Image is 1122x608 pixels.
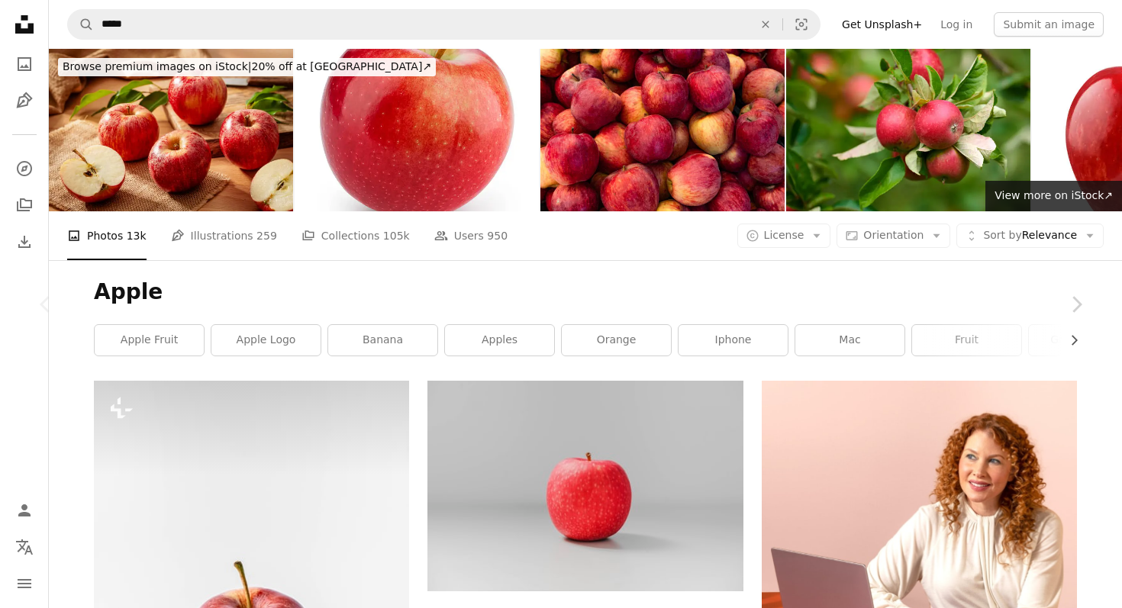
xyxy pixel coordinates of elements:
[737,224,831,248] button: License
[837,224,950,248] button: Orientation
[9,190,40,220] a: Collections
[985,181,1122,211] a: View more on iStock↗
[931,12,982,37] a: Log in
[764,229,804,241] span: License
[68,10,94,39] button: Search Unsplash
[49,49,445,85] a: Browse premium images on iStock|20% off at [GEOGRAPHIC_DATA]↗
[912,325,1021,355] a: fruit
[956,224,1104,248] button: Sort byRelevance
[63,60,431,72] span: 20% off at [GEOGRAPHIC_DATA] ↗
[63,60,251,72] span: Browse premium images on iStock |
[9,153,40,184] a: Explore
[995,189,1113,201] span: View more on iStock ↗
[786,49,1030,211] img: Branch of Red Apples with Green Leaves in an Orchard Setting
[171,211,277,260] a: Illustrations 259
[328,325,437,355] a: banana
[94,278,1077,306] h1: Apple
[9,85,40,116] a: Illustrations
[679,325,788,355] a: iphone
[301,211,410,260] a: Collections 105k
[9,532,40,562] button: Language
[487,227,508,244] span: 950
[9,495,40,526] a: Log in / Sign up
[562,325,671,355] a: orange
[211,325,321,355] a: apple logo
[795,325,904,355] a: mac
[95,325,204,355] a: apple fruit
[49,49,293,211] img: Gala apple composition on wooden table
[983,228,1077,243] span: Relevance
[427,478,743,492] a: red apple fruit
[994,12,1104,37] button: Submit an image
[295,49,539,211] img: Fresh red apple isolated on white. With clipping path
[67,9,821,40] form: Find visuals sitewide
[427,381,743,590] img: red apple fruit
[9,568,40,599] button: Menu
[256,227,277,244] span: 259
[445,325,554,355] a: apples
[9,227,40,257] a: Download History
[9,49,40,79] a: Photos
[783,10,820,39] button: Visual search
[434,211,508,260] a: Users 950
[983,229,1021,241] span: Sort by
[383,227,410,244] span: 105k
[749,10,782,39] button: Clear
[1030,231,1122,378] a: Next
[863,229,924,241] span: Orientation
[833,12,931,37] a: Get Unsplash+
[540,49,785,211] img: Red Apples on the Market Stall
